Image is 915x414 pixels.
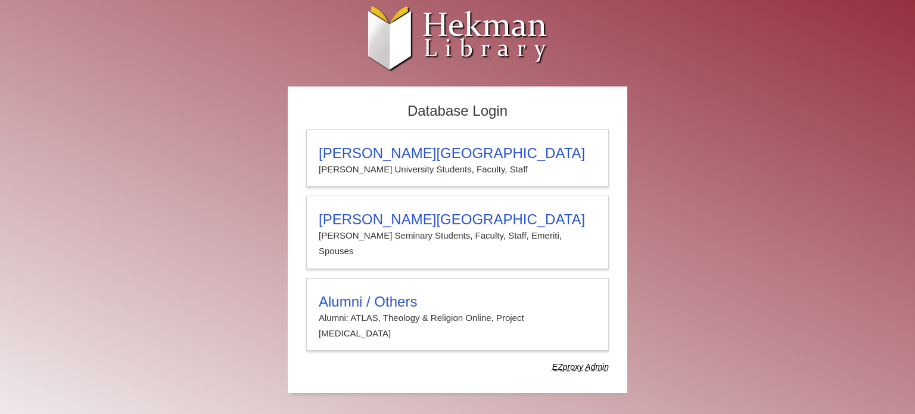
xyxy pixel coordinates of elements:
h3: Alumni / Others [319,293,596,310]
summary: Alumni / OthersAlumni: ATLAS, Theology & Religion Online, Project [MEDICAL_DATA] [319,293,596,342]
h2: Database Login [300,99,615,123]
h3: [PERSON_NAME][GEOGRAPHIC_DATA] [319,145,596,162]
a: [PERSON_NAME][GEOGRAPHIC_DATA][PERSON_NAME] University Students, Faculty, Staff [306,129,609,187]
p: Alumni: ATLAS, Theology & Religion Online, Project [MEDICAL_DATA] [319,310,596,342]
dfn: Use Alumni login [552,362,609,372]
a: [PERSON_NAME][GEOGRAPHIC_DATA][PERSON_NAME] Seminary Students, Faculty, Staff, Emeriti, Spouses [306,196,609,269]
h3: [PERSON_NAME][GEOGRAPHIC_DATA] [319,211,596,228]
p: [PERSON_NAME] Seminary Students, Faculty, Staff, Emeriti, Spouses [319,228,596,259]
p: [PERSON_NAME] University Students, Faculty, Staff [319,162,596,177]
